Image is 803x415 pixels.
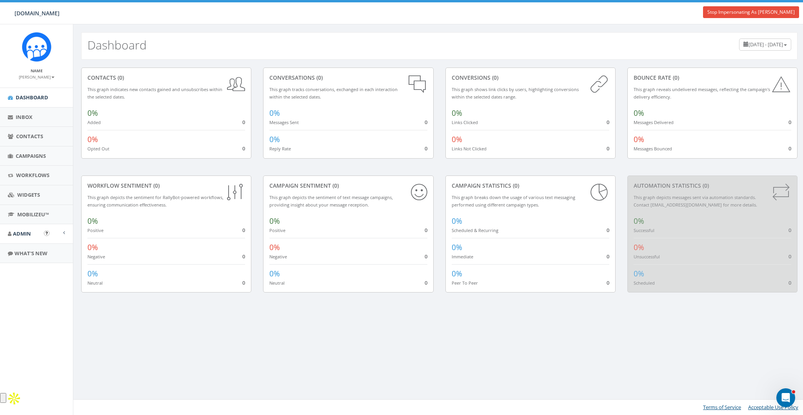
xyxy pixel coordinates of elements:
span: (0) [152,182,160,189]
span: 0% [87,242,98,252]
span: 0% [634,134,644,144]
span: 0% [634,108,644,118]
small: Neutral [87,280,103,286]
span: 0 [788,253,791,260]
span: 0 [242,119,245,126]
span: Inbox [16,113,33,121]
div: conversations [269,74,427,82]
span: 0% [87,216,98,226]
span: Widgets [17,191,40,198]
small: Added [87,119,101,125]
span: 0 [242,253,245,260]
small: This graph depicts the sentiment of text message campaigns, providing insight about your message ... [269,194,393,208]
span: 0 [788,279,791,286]
div: Workflow Sentiment [87,182,245,190]
iframe: Intercom live chat [776,388,795,407]
span: 0% [269,134,280,144]
small: This graph shows link clicks by users, highlighting conversions within the selected dates range. [452,86,579,100]
small: Messages Sent [269,119,299,125]
small: Reply Rate [269,146,291,152]
span: 0 [425,145,427,152]
span: What's New [15,250,47,257]
span: 0% [452,108,462,118]
small: Immediate [452,254,473,260]
span: [DOMAIN_NAME] [15,9,60,17]
span: 0 [425,227,427,234]
span: (0) [331,182,339,189]
span: 0% [87,134,98,144]
span: [DATE] - [DATE] [748,41,783,48]
span: 0% [269,269,280,279]
small: Negative [269,254,287,260]
span: (0) [671,74,679,81]
span: 0 [242,227,245,234]
small: Positive [269,227,285,233]
span: 0% [452,242,462,252]
small: This graph tracks conversations, exchanged in each interaction within the selected dates. [269,86,398,100]
a: Terms of Service [703,404,741,411]
div: contacts [87,74,245,82]
span: 0% [634,216,644,226]
small: Positive [87,227,104,233]
small: Scheduled & Recurring [452,227,498,233]
span: (0) [701,182,709,189]
span: 0% [452,216,462,226]
small: Messages Bounced [634,146,672,152]
small: Unsuccessful [634,254,660,260]
small: Neutral [269,280,285,286]
small: Peer To Peer [452,280,478,286]
small: Opted Out [87,146,109,152]
span: 0% [452,134,462,144]
small: This graph breaks down the usage of various text messaging performed using different campaign types. [452,194,575,208]
small: Messages Delivered [634,119,674,125]
span: 0% [269,108,280,118]
span: (0) [116,74,124,81]
span: Admin [13,230,31,237]
small: Successful [634,227,654,233]
a: [PERSON_NAME] [19,73,55,80]
span: Contacts [16,133,43,140]
small: This graph reveals undelivered messages, reflecting the campaign's delivery efficiency. [634,86,770,100]
span: (0) [491,74,498,81]
span: 0 [607,279,609,286]
div: Campaign Sentiment [269,182,427,190]
small: Name [31,68,43,73]
small: This graph indicates new contacts gained and unsubscribes within the selected dates. [87,86,222,100]
small: Links Clicked [452,119,478,125]
div: Bounce Rate [634,74,791,82]
span: 0 [607,227,609,234]
button: Open In-App Guide [44,230,49,236]
small: Links Not Clicked [452,146,487,152]
span: 0 [788,227,791,234]
span: 0 [788,145,791,152]
span: 0 [425,253,427,260]
span: Workflows [16,172,49,179]
a: Acceptable Use Policy [748,404,798,411]
span: Dashboard [16,94,48,101]
span: 0 [607,253,609,260]
h2: Dashboard [87,38,147,51]
a: Stop Impersonating As [PERSON_NAME] [703,6,799,18]
small: [PERSON_NAME] [19,74,55,80]
span: 0% [269,242,280,252]
img: Rally_Corp_Icon.png [22,32,51,62]
small: This graph depicts messages sent via automation standards. Contact [EMAIL_ADDRESS][DOMAIN_NAME] f... [634,194,757,208]
span: 0% [634,242,644,252]
div: Campaign Statistics [452,182,609,190]
span: 0% [87,269,98,279]
span: MobilizeU™ [17,211,49,218]
div: Automation Statistics [634,182,791,190]
span: (0) [511,182,519,189]
span: 0 [607,145,609,152]
span: 0 [425,279,427,286]
span: 0 [242,279,245,286]
small: Scheduled [634,280,655,286]
span: 0% [269,216,280,226]
img: Apollo [6,391,22,406]
span: 0 [788,119,791,126]
small: Negative [87,254,105,260]
span: (0) [315,74,323,81]
span: 0 [242,145,245,152]
small: This graph depicts the sentiment for RallyBot-powered workflows, ensuring communication effective... [87,194,223,208]
div: conversions [452,74,609,82]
